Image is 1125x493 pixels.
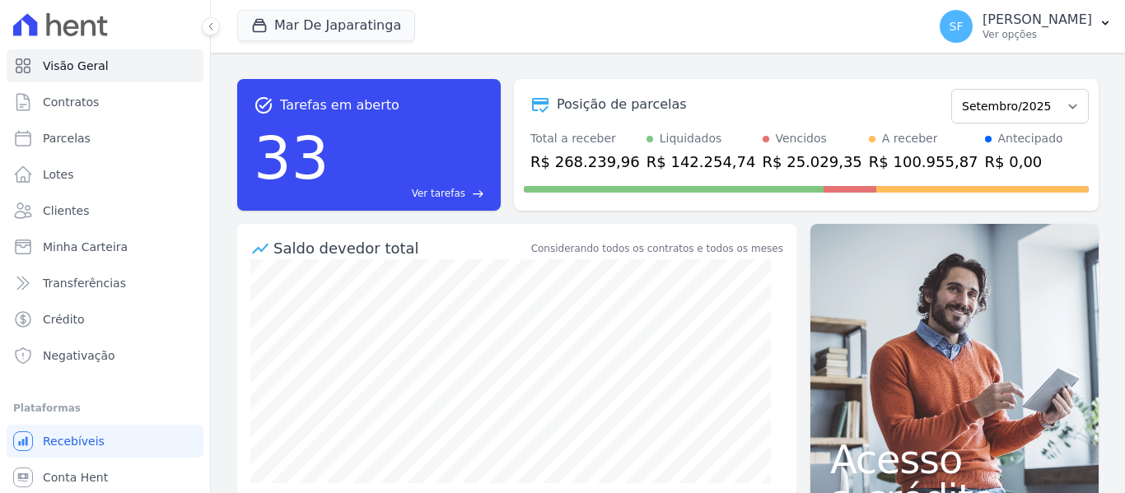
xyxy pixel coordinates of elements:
div: A receber [882,130,938,147]
a: Negativação [7,339,203,372]
span: Transferências [43,275,126,291]
span: Visão Geral [43,58,109,74]
div: R$ 268.239,96 [530,151,640,173]
span: Negativação [43,347,115,364]
div: Posição de parcelas [557,95,687,114]
span: Conta Hent [43,469,108,486]
span: Recebíveis [43,433,105,449]
div: Saldo devedor total [273,237,528,259]
a: Lotes [7,158,203,191]
button: Mar De Japaratinga [237,10,415,41]
span: Lotes [43,166,74,183]
a: Minha Carteira [7,230,203,263]
span: Clientes [43,202,89,219]
a: Recebíveis [7,425,203,458]
div: 33 [254,115,329,201]
span: Minha Carteira [43,239,128,255]
a: Clientes [7,194,203,227]
div: R$ 100.955,87 [869,151,978,173]
a: Transferências [7,267,203,300]
div: R$ 0,00 [985,151,1063,173]
span: SF [950,21,964,32]
div: R$ 25.029,35 [763,151,862,173]
div: Total a receber [530,130,640,147]
div: Plataformas [13,398,197,418]
span: Acesso [830,440,1079,479]
span: task_alt [254,95,273,115]
a: Visão Geral [7,49,203,82]
div: Liquidados [660,130,722,147]
a: Contratos [7,86,203,119]
span: east [472,188,484,200]
span: Contratos [43,94,99,110]
span: Tarefas em aberto [280,95,399,115]
span: Ver tarefas [412,186,465,201]
a: Ver tarefas east [336,186,484,201]
div: R$ 142.254,74 [647,151,756,173]
a: Crédito [7,303,203,336]
a: Parcelas [7,122,203,155]
div: Considerando todos os contratos e todos os meses [531,241,783,256]
span: Parcelas [43,130,91,147]
div: Vencidos [776,130,827,147]
span: Crédito [43,311,85,328]
button: SF [PERSON_NAME] Ver opções [927,3,1125,49]
div: Antecipado [998,130,1063,147]
p: Ver opções [983,28,1092,41]
p: [PERSON_NAME] [983,12,1092,28]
